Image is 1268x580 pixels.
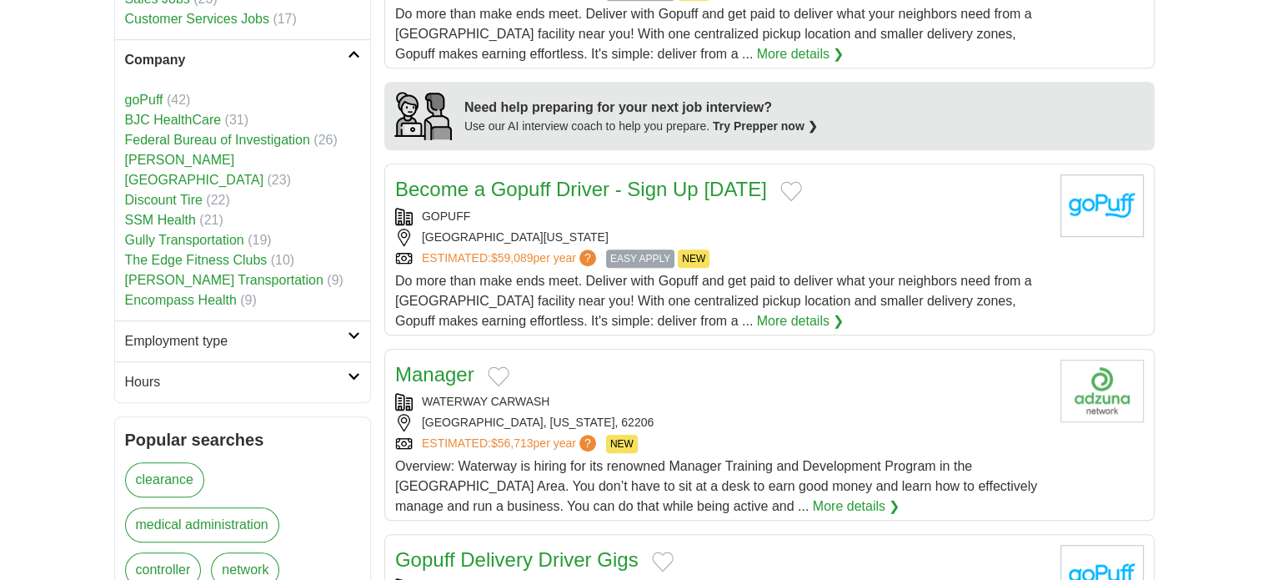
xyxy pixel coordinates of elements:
img: Company logo [1060,360,1144,422]
span: ? [579,435,596,451]
a: Employment type [115,320,370,361]
h2: Hours [125,372,348,392]
a: BJC HealthCare [125,113,222,127]
span: (21) [199,213,223,227]
div: [GEOGRAPHIC_DATA], [US_STATE], 62206 [395,414,1047,431]
a: [PERSON_NAME][GEOGRAPHIC_DATA] [125,153,264,187]
a: ESTIMATED:$59,089per year? [422,250,599,268]
div: WATERWAY CARWASH [395,393,1047,411]
span: (9) [327,273,343,287]
a: More details ❯ [757,44,844,64]
a: Manager [395,363,474,386]
h2: Company [125,50,348,70]
span: EASY APPLY [606,250,674,268]
button: Add to favorite jobs [488,366,509,386]
a: Try Prepper now ❯ [713,119,818,133]
h2: Employment type [125,331,348,351]
div: Need help preparing for your next job interview? [464,98,818,118]
span: Do more than make ends meet. Deliver with Gopuff and get paid to deliver what your neighbors need... [395,7,1032,61]
span: Do more than make ends meet. Deliver with Gopuff and get paid to deliver what your neighbors need... [395,274,1032,328]
span: $56,713 [491,436,534,450]
a: Federal Bureau of Investigation [125,133,310,147]
span: (9) [240,293,257,307]
span: (42) [167,93,190,107]
span: Overview: Waterway is hiring for its renowned Manager Training and Development Program in the [GE... [395,459,1037,513]
a: Gopuff Delivery Driver Gigs [395,548,639,571]
a: Customer Services Jobs [125,12,269,26]
a: ESTIMATED:$56,713per year? [422,435,599,453]
a: goPuff [125,93,163,107]
a: Encompass Health [125,293,237,307]
a: More details ❯ [813,497,900,517]
button: Add to favorite jobs [652,552,674,572]
div: [GEOGRAPHIC_DATA][US_STATE] [395,229,1047,246]
span: NEW [606,435,638,453]
a: Hours [115,361,370,402]
button: Add to favorite jobs [780,181,802,201]
span: (19) [248,233,271,247]
img: goPuff logo [1060,174,1144,237]
a: [PERSON_NAME] Transportation [125,273,323,287]
a: clearance [125,462,204,497]
span: $59,089 [491,251,534,265]
div: Use our AI interview coach to help you prepare. [464,118,818,135]
span: (26) [313,133,337,147]
a: Become a Gopuff Driver - Sign Up [DATE] [395,178,767,200]
span: (10) [271,253,294,267]
a: GOPUFF [422,209,470,223]
span: (22) [206,193,229,207]
a: More details ❯ [757,311,844,331]
h2: Popular searches [125,427,360,452]
span: (17) [273,12,296,26]
a: medical administration [125,507,279,542]
a: Discount Tire [125,193,203,207]
a: SSM Health [125,213,196,227]
span: (31) [225,113,248,127]
a: Company [115,39,370,80]
a: Gully Transportation [125,233,244,247]
span: ? [579,250,596,266]
a: The Edge Fitness Clubs [125,253,268,267]
span: (23) [268,173,291,187]
span: NEW [678,250,709,268]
